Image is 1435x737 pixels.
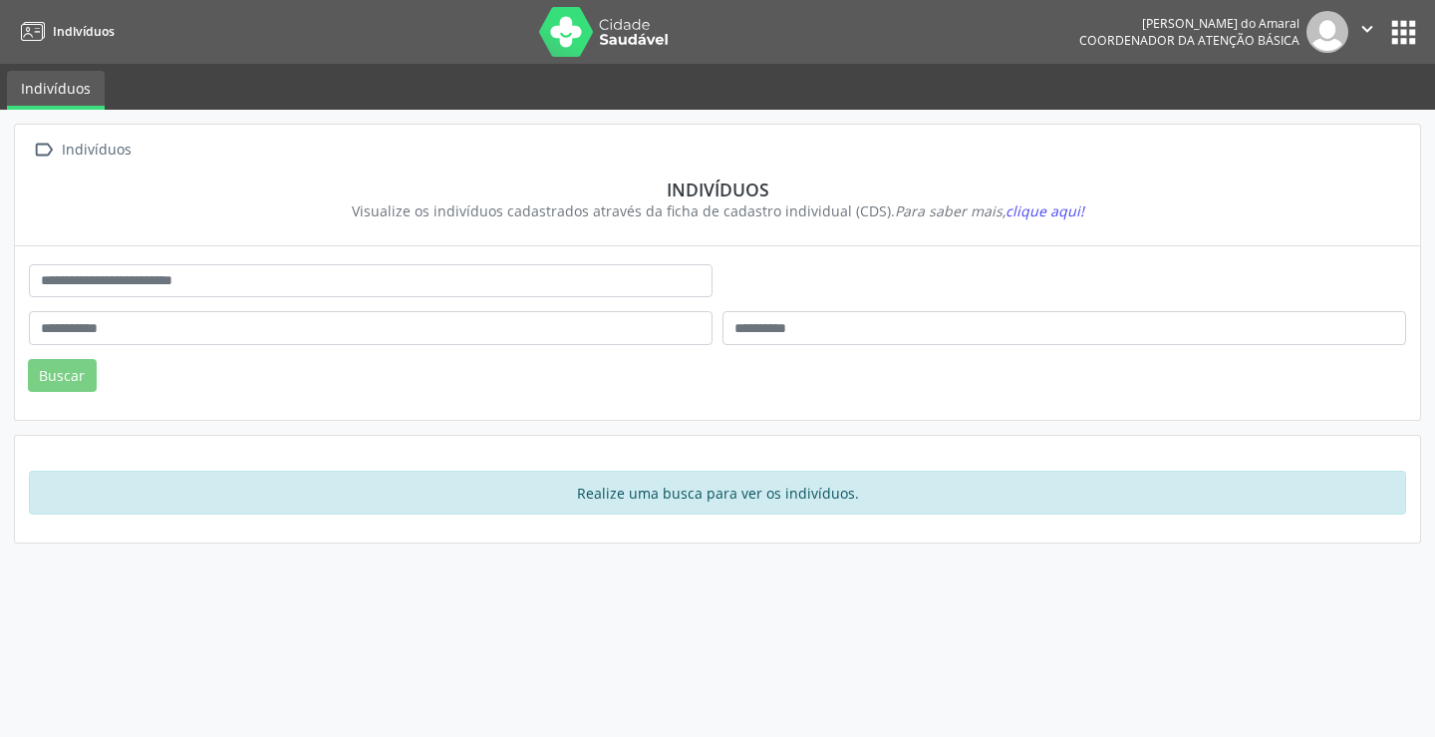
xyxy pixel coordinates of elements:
[895,201,1084,220] i: Para saber mais,
[29,471,1406,515] div: Realize uma busca para ver os indivíduos.
[14,15,115,48] a: Indivíduos
[1079,32,1299,49] span: Coordenador da Atenção Básica
[53,23,115,40] span: Indivíduos
[7,71,105,110] a: Indivíduos
[1386,15,1421,50] button: apps
[1356,18,1378,40] i: 
[1005,201,1084,220] span: clique aqui!
[1348,11,1386,53] button: 
[58,136,135,165] div: Indivíduos
[28,359,97,393] button: Buscar
[43,179,1392,200] div: Indivíduos
[29,136,135,165] a:  Indivíduos
[1306,11,1348,53] img: img
[43,200,1392,221] div: Visualize os indivíduos cadastrados através da ficha de cadastro individual (CDS).
[29,136,58,165] i: 
[1079,15,1299,32] div: [PERSON_NAME] do Amaral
